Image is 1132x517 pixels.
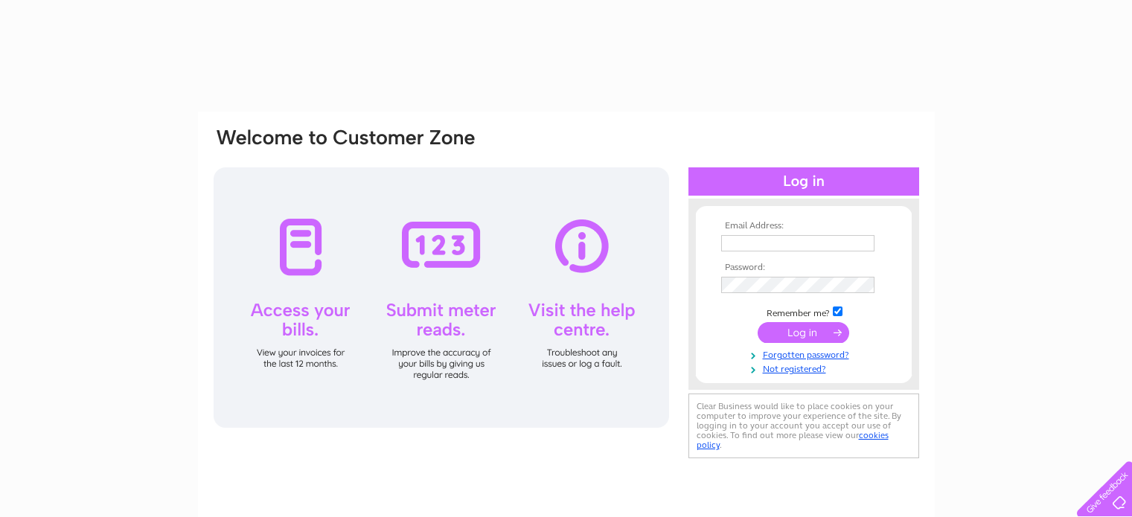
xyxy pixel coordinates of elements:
a: cookies policy [697,430,889,450]
td: Remember me? [717,304,890,319]
a: Forgotten password? [721,347,890,361]
div: Clear Business would like to place cookies on your computer to improve your experience of the sit... [688,394,919,458]
input: Submit [758,322,849,343]
th: Password: [717,263,890,273]
th: Email Address: [717,221,890,231]
a: Not registered? [721,361,890,375]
